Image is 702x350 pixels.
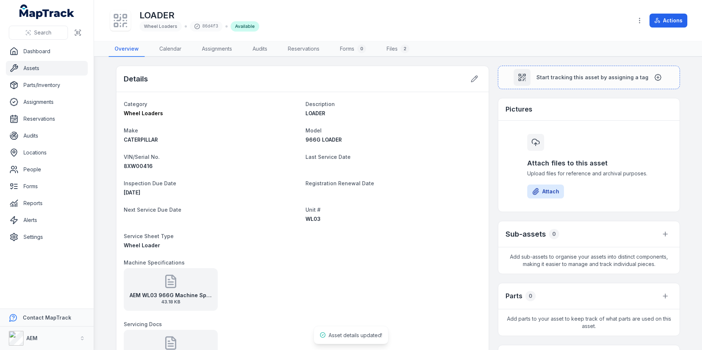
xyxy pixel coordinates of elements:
[196,41,238,57] a: Assignments
[305,136,342,143] span: 966G LOADER
[124,189,140,196] time: 10/09/2025, 12:00:00 am
[109,41,145,57] a: Overview
[498,309,680,336] span: Add parts to your asset to keep track of what parts are used on this asset.
[305,216,321,222] span: WL03
[19,4,75,19] a: MapTrack
[305,101,335,107] span: Description
[527,158,651,168] h3: Attach files to this asset
[23,314,71,321] strong: Contact MapTrack
[506,104,532,114] h3: Pictures
[305,127,322,134] span: Model
[498,66,680,89] button: Start tracking this asset by assigning a tag
[6,213,88,227] a: Alerts
[130,292,212,299] strong: AEM WL03 966G Machine Specifications
[124,321,162,327] span: Servicing Docs
[153,41,187,57] a: Calendar
[6,95,88,109] a: Assignments
[6,44,88,59] a: Dashboard
[357,44,366,53] div: 0
[247,41,273,57] a: Audits
[124,101,147,107] span: Category
[401,44,409,53] div: 2
[527,185,564,198] button: Attach
[124,110,163,116] span: Wheel Loaders
[527,170,651,177] span: Upload files for reference and archival purposes.
[506,229,546,239] h2: Sub-assets
[305,207,321,213] span: Unit #
[329,332,382,338] span: Asset details updated!
[124,189,140,196] span: [DATE]
[6,78,88,92] a: Parts/Inventory
[649,14,687,28] button: Actions
[26,335,37,341] strong: AEM
[305,180,374,186] span: Registration Renewal Date
[6,112,88,126] a: Reservations
[124,242,160,248] span: Wheel Loader
[124,259,185,266] span: Machine Specifications
[9,26,68,40] button: Search
[124,207,181,213] span: Next Service Due Date
[34,29,51,36] span: Search
[124,180,176,186] span: Inspection Due Date
[124,136,158,143] span: CATERPILLAR
[124,233,174,239] span: Service Sheet Type
[6,179,88,194] a: Forms
[124,163,153,169] span: 8XW00416
[381,41,415,57] a: Files2
[6,230,88,244] a: Settings
[231,21,259,32] div: Available
[305,154,351,160] span: Last Service Date
[6,162,88,177] a: People
[506,291,522,301] h3: Parts
[190,21,222,32] div: 86d4f3
[6,145,88,160] a: Locations
[124,74,148,84] h2: Details
[525,291,536,301] div: 0
[498,247,680,274] span: Add sub-assets to organise your assets into distinct components, making it easier to manage and t...
[536,74,648,81] span: Start tracking this asset by assigning a tag
[144,23,177,29] span: Wheel Loaders
[130,299,212,305] span: 43.18 KB
[6,196,88,211] a: Reports
[124,127,138,134] span: Make
[305,110,325,116] span: LOADER
[140,10,259,21] h1: LOADER
[334,41,372,57] a: Forms0
[6,128,88,143] a: Audits
[124,154,160,160] span: VIN/Serial No.
[282,41,325,57] a: Reservations
[549,229,559,239] div: 0
[6,61,88,76] a: Assets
